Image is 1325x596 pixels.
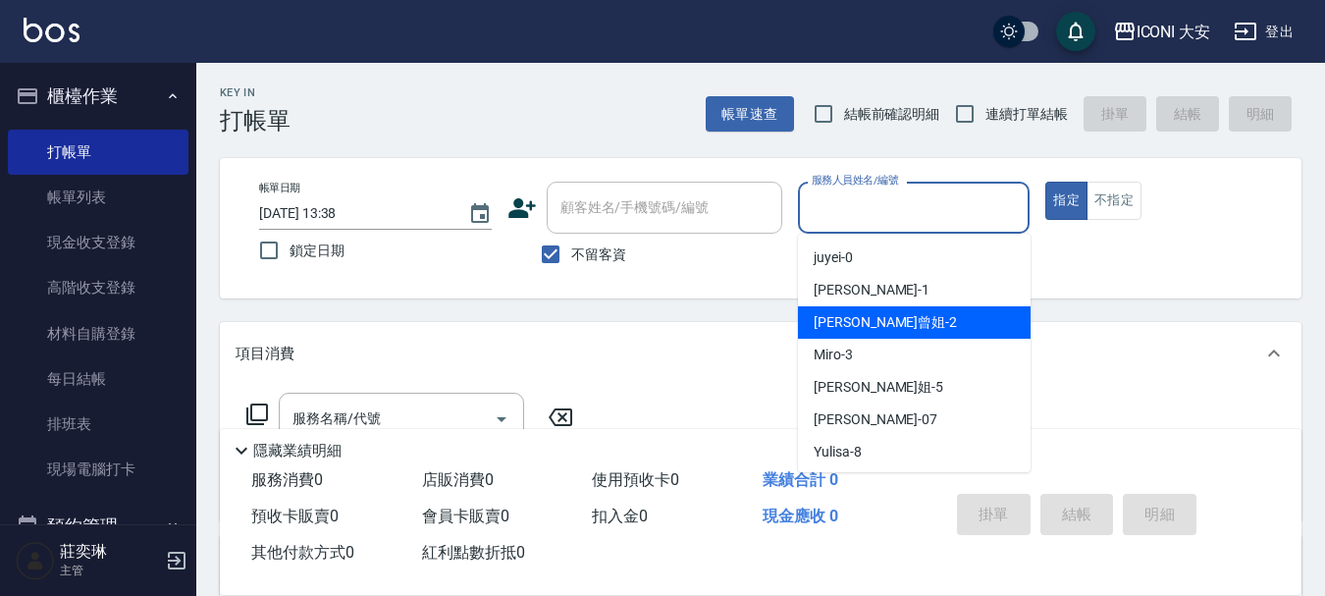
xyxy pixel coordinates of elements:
button: 登出 [1226,14,1301,50]
a: 材料自購登錄 [8,311,188,356]
span: 鎖定日期 [290,241,344,261]
span: 預收卡販賣 0 [251,507,339,525]
a: 現場電腦打卡 [8,447,188,492]
span: 業績合計 0 [763,470,838,489]
button: save [1056,12,1095,51]
a: 現金收支登錄 [8,220,188,265]
a: 帳單列表 [8,175,188,220]
span: 會員卡販賣 0 [422,507,509,525]
h5: 莊奕琳 [60,542,160,562]
button: 櫃檯作業 [8,71,188,122]
p: 項目消費 [236,344,294,364]
span: 店販消費 0 [422,470,494,489]
button: Choose date, selected date is 2025-09-11 [456,190,503,238]
img: Logo [24,18,79,42]
label: 服務人員姓名/編號 [812,173,898,188]
button: Open [486,404,517,435]
span: 連續打單結帳 [985,104,1068,125]
label: 帳單日期 [259,181,300,195]
a: 每日結帳 [8,356,188,402]
span: 其他付款方式 0 [251,543,354,562]
button: 不指定 [1086,182,1141,220]
h3: 打帳單 [220,107,291,135]
a: 打帳單 [8,130,188,175]
button: ICONI 大安 [1105,12,1219,52]
span: juyei -0 [814,247,853,268]
button: 預約管理 [8,501,188,552]
span: 現金應收 0 [763,507,838,525]
span: [PERSON_NAME]曾姐 -2 [814,312,957,333]
span: Yulisa -8 [814,442,862,462]
button: 指定 [1045,182,1087,220]
img: Person [16,541,55,580]
a: 高階收支登錄 [8,265,188,310]
span: 使用預收卡 0 [592,470,679,489]
h2: Key In [220,86,291,99]
span: 服務消費 0 [251,470,323,489]
span: [PERSON_NAME] -07 [814,409,937,430]
span: 紅利點數折抵 0 [422,543,525,562]
a: 排班表 [8,402,188,447]
span: [PERSON_NAME] -1 [814,280,929,300]
span: Miro -3 [814,345,853,365]
span: [PERSON_NAME]姐 -5 [814,377,943,398]
p: 主管 [60,562,160,579]
div: ICONI 大安 [1137,20,1211,44]
span: 不留客資 [571,244,626,265]
input: YYYY/MM/DD hh:mm [259,197,449,230]
p: 隱藏業績明細 [253,441,342,461]
span: 扣入金 0 [592,507,648,525]
button: 帳單速查 [706,96,794,133]
span: 結帳前確認明細 [844,104,940,125]
div: 項目消費 [220,322,1301,385]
